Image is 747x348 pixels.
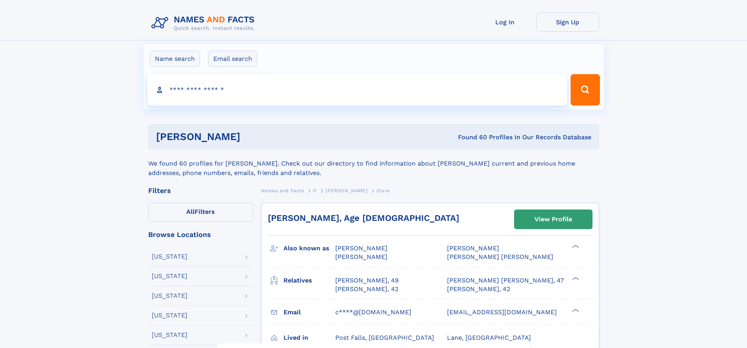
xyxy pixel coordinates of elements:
[147,74,567,106] input: search input
[335,334,434,341] span: Post Falls, [GEOGRAPHIC_DATA]
[474,13,536,32] a: Log In
[284,306,335,319] h3: Email
[208,51,257,67] label: Email search
[447,276,564,285] a: [PERSON_NAME] [PERSON_NAME], 47
[156,132,349,142] h1: [PERSON_NAME]
[148,203,253,222] label: Filters
[152,293,187,299] div: [US_STATE]
[447,244,499,252] span: [PERSON_NAME]
[534,210,572,228] div: View Profile
[284,242,335,255] h3: Also known as
[335,285,398,293] a: [PERSON_NAME], 42
[284,274,335,287] h3: Relatives
[447,308,557,316] span: [EMAIL_ADDRESS][DOMAIN_NAME]
[313,188,317,193] span: O
[335,276,399,285] a: [PERSON_NAME], 49
[447,253,553,261] span: [PERSON_NAME] [PERSON_NAME]
[447,285,510,293] a: [PERSON_NAME], 42
[150,51,200,67] label: Name search
[152,253,187,260] div: [US_STATE]
[152,332,187,338] div: [US_STATE]
[570,276,580,281] div: ❯
[152,312,187,319] div: [US_STATE]
[148,13,261,34] img: Logo Names and Facts
[284,331,335,344] h3: Lived in
[148,149,599,178] div: We found 60 profiles for [PERSON_NAME]. Check out our directory to find information about [PERSON...
[335,244,387,252] span: [PERSON_NAME]
[313,186,317,195] a: O
[536,13,599,32] a: Sign Up
[570,308,580,313] div: ❯
[349,133,591,142] div: Found 60 Profiles In Our Records Database
[447,334,531,341] span: Lane, [GEOGRAPHIC_DATA]
[325,186,367,195] a: [PERSON_NAME]
[570,244,580,249] div: ❯
[261,186,304,195] a: Names and Facts
[571,74,600,106] button: Search Button
[335,253,387,261] span: [PERSON_NAME]
[514,210,592,229] a: View Profile
[325,188,367,193] span: [PERSON_NAME]
[268,213,459,223] a: [PERSON_NAME], Age [DEMOGRAPHIC_DATA]
[148,231,253,238] div: Browse Locations
[152,273,187,279] div: [US_STATE]
[376,188,390,193] span: Clare
[148,187,253,194] div: Filters
[186,208,194,215] span: All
